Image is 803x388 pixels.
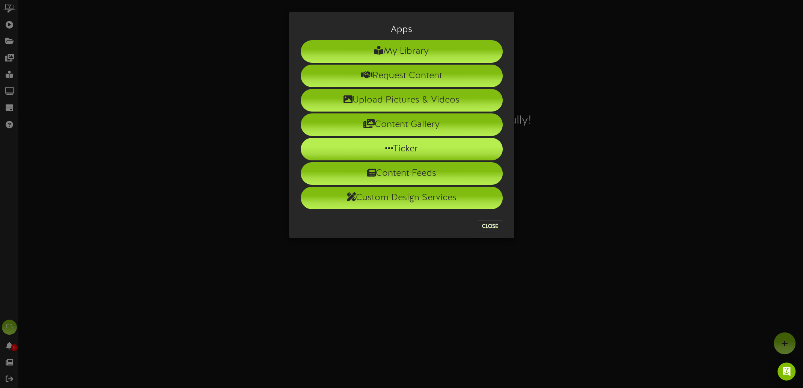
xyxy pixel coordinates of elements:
[478,220,503,232] button: Close
[301,187,503,209] li: Custom Design Services
[301,25,503,35] h3: Apps
[301,113,503,136] li: Content Gallery
[301,138,503,160] li: Ticker
[301,89,503,112] li: Upload Pictures & Videos
[301,162,503,185] li: Content Feeds
[777,362,795,380] div: Open Intercom Messenger
[301,65,503,87] li: Request Content
[301,40,503,63] li: My Library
